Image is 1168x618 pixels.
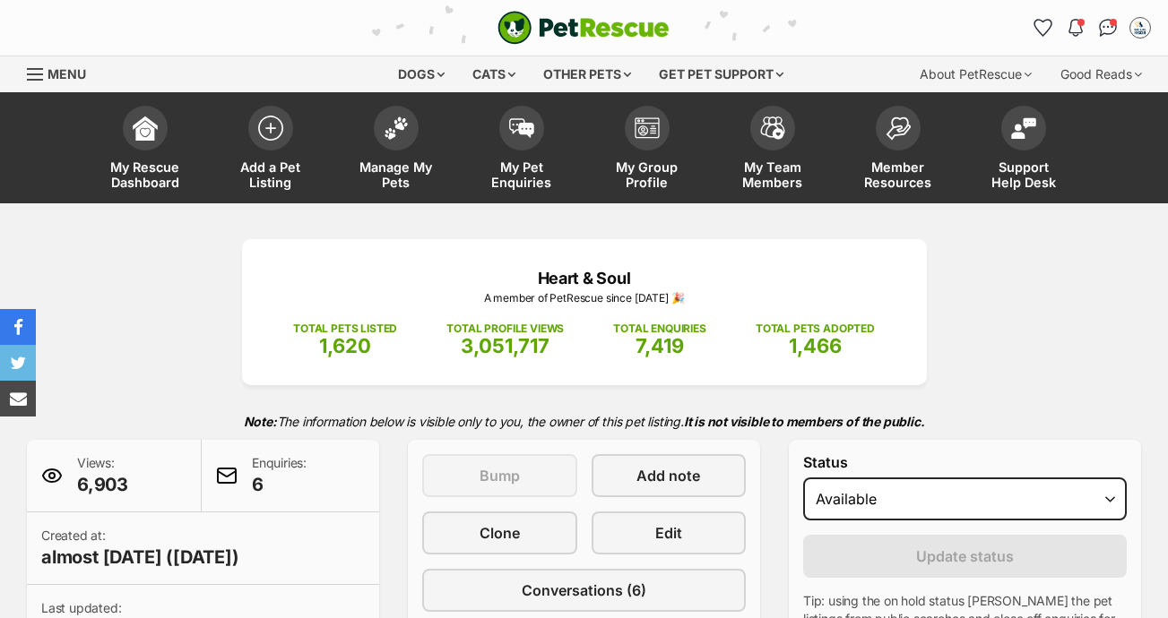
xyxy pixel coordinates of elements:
[27,56,99,89] a: Menu
[1011,117,1036,139] img: help-desk-icon-fdf02630f3aa405de69fd3d07c3f3aa587a6932b1a1747fa1d2bba05be0121f9.svg
[655,522,682,544] span: Edit
[41,527,239,570] p: Created at:
[230,159,311,190] span: Add a Pet Listing
[1126,13,1155,42] button: My account
[258,116,283,141] img: add-pet-listing-icon-0afa8454b4691262ce3f59096e99ab1cd57d4a30225e0717b998d2c9b9846f56.svg
[82,97,208,203] a: My Rescue Dashboard
[756,321,875,337] p: TOTAL PETS ADOPTED
[613,321,705,337] p: TOTAL ENQUIRIES
[356,159,437,190] span: Manage My Pets
[27,403,1141,440] p: The information below is visible only to you, the owner of this pet listing.
[1094,13,1122,42] a: Conversations
[293,321,397,337] p: TOTAL PETS LISTED
[1099,19,1118,37] img: chat-41dd97257d64d25036548639549fe6c8038ab92f7586957e7f3b1b290dea8141.svg
[252,472,307,497] span: 6
[422,511,577,554] a: Clone
[803,454,1127,470] label: Status
[907,56,1044,92] div: About PetRescue
[497,11,670,45] img: logo-cat-932fe2b9b8326f06289b0f2fb663e598f794de774fb13d1741a6617ecf9a85b4.svg
[886,116,911,141] img: member-resources-icon-8e73f808a243e03378d46382f2149f9095a855e16c252ad45f914b54edf8863c.svg
[646,56,796,92] div: Get pet support
[244,414,277,429] strong: Note:
[684,414,925,429] strong: It is not visible to members of the public.
[710,97,835,203] a: My Team Members
[732,159,813,190] span: My Team Members
[584,97,710,203] a: My Group Profile
[607,159,688,190] span: My Group Profile
[133,116,158,141] img: dashboard-icon-eb2f2d2d3e046f16d808141f083e7271f6b2e854fb5c12c21221c1fb7104beca.svg
[592,454,747,497] a: Add note
[41,545,239,570] span: almost [DATE] ([DATE])
[480,522,520,544] span: Clone
[1029,13,1155,42] ul: Account quick links
[77,472,128,497] span: 6,903
[422,454,577,497] button: Bump
[789,334,842,357] span: 1,466
[509,118,534,138] img: pet-enquiries-icon-7e3ad2cf08bfb03b45e93fb7055b45f3efa6380592205ae92323e6603595dc1f.svg
[916,545,1014,567] span: Update status
[522,579,646,601] span: Conversations (6)
[459,97,584,203] a: My Pet Enquiries
[636,465,700,486] span: Add note
[269,290,900,306] p: A member of PetRescue since [DATE] 🎉
[319,334,371,357] span: 1,620
[592,511,747,554] a: Edit
[480,465,520,486] span: Bump
[1061,13,1090,42] button: Notifications
[333,97,459,203] a: Manage My Pets
[481,159,562,190] span: My Pet Enquiries
[531,56,644,92] div: Other pets
[446,321,564,337] p: TOTAL PROFILE VIEWS
[461,334,549,357] span: 3,051,717
[983,159,1064,190] span: Support Help Desk
[208,97,333,203] a: Add a Pet Listing
[1069,19,1083,37] img: notifications-46538b983faf8c2785f20acdc204bb7945ddae34d4c08c2a6579f10ce5e182be.svg
[1048,56,1155,92] div: Good Reads
[269,266,900,290] p: Heart & Soul
[1131,19,1149,37] img: Megan Ostwald profile pic
[858,159,939,190] span: Member Resources
[384,116,409,140] img: manage-my-pets-icon-02211641906a0b7f246fdf0571729dbe1e7629f14944591b6c1af311fb30b64b.svg
[835,97,961,203] a: Member Resources
[252,454,307,497] p: Enquiries:
[803,535,1127,578] button: Update status
[961,97,1086,203] a: Support Help Desk
[497,11,670,45] a: PetRescue
[48,66,86,82] span: Menu
[385,56,457,92] div: Dogs
[105,159,186,190] span: My Rescue Dashboard
[1029,13,1058,42] a: Favourites
[636,334,684,357] span: 7,419
[460,56,528,92] div: Cats
[77,454,128,497] p: Views:
[635,117,660,139] img: group-profile-icon-3fa3cf56718a62981997c0bc7e787c4b2cf8bcc04b72c1350f741eb67cf2f40e.svg
[760,116,785,140] img: team-members-icon-5396bd8760b3fe7c0b43da4ab00e1e3bb1a5d9ba89233759b79545d2d3fc5d0d.svg
[422,569,746,612] a: Conversations (6)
